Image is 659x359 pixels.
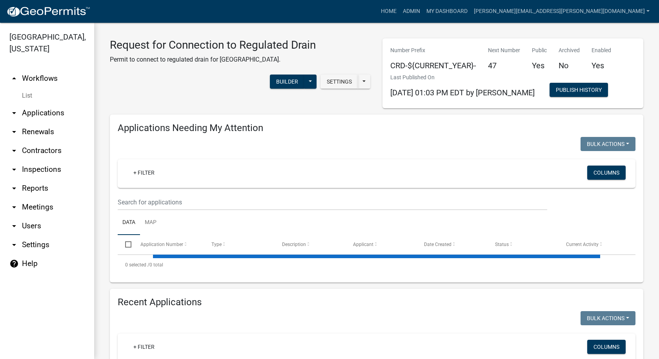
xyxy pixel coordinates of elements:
button: Bulk Actions [581,311,635,325]
datatable-header-cell: Applicant [346,235,417,254]
input: Search for applications [118,194,547,210]
span: [DATE] 01:03 PM EDT by [PERSON_NAME] [390,88,535,97]
span: Date Created [424,242,451,247]
p: Last Published On [390,73,535,82]
p: Permit to connect to regulated drain for [GEOGRAPHIC_DATA]. [110,55,316,64]
i: arrow_drop_down [9,108,19,118]
a: Map [140,210,161,235]
datatable-header-cell: Status [488,235,559,254]
i: arrow_drop_up [9,74,19,83]
div: 0 total [118,255,635,275]
p: Number Prefix [390,46,476,55]
h4: Applications Needing My Attention [118,122,635,134]
button: Columns [587,340,626,354]
p: Next Number [488,46,520,55]
a: Home [378,4,400,19]
span: Type [211,242,222,247]
i: arrow_drop_down [9,165,19,174]
datatable-header-cell: Type [204,235,275,254]
span: Status [495,242,509,247]
a: [PERSON_NAME][EMAIL_ADDRESS][PERSON_NAME][DOMAIN_NAME] [471,4,653,19]
h4: Recent Applications [118,297,635,308]
datatable-header-cell: Description [275,235,346,254]
span: Current Activity [566,242,599,247]
h5: CRD-${CURRENT_YEAR}- [390,61,476,70]
p: Archived [559,46,580,55]
datatable-header-cell: Application Number [133,235,204,254]
i: arrow_drop_down [9,146,19,155]
h5: Yes [592,61,611,70]
span: Description [282,242,306,247]
span: Applicant [353,242,373,247]
span: 0 selected / [125,262,149,268]
button: Columns [587,166,626,180]
datatable-header-cell: Select [118,235,133,254]
i: arrow_drop_down [9,127,19,137]
datatable-header-cell: Current Activity [559,235,630,254]
h5: No [559,61,580,70]
button: Publish History [550,83,608,97]
wm-modal-confirm: Workflow Publish History [550,87,608,94]
i: help [9,259,19,268]
a: Admin [400,4,423,19]
datatable-header-cell: Date Created [417,235,488,254]
span: Application Number [140,242,183,247]
a: + Filter [127,340,161,354]
a: Data [118,210,140,235]
i: arrow_drop_down [9,184,19,193]
a: My Dashboard [423,4,471,19]
button: Settings [320,75,358,89]
button: Builder [270,75,304,89]
i: arrow_drop_down [9,240,19,250]
h5: 47 [488,61,520,70]
p: Enabled [592,46,611,55]
i: arrow_drop_down [9,221,19,231]
h3: Request for Connection to Regulated Drain [110,38,316,52]
button: Bulk Actions [581,137,635,151]
a: + Filter [127,166,161,180]
p: Public [532,46,547,55]
i: arrow_drop_down [9,202,19,212]
h5: Yes [532,61,547,70]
